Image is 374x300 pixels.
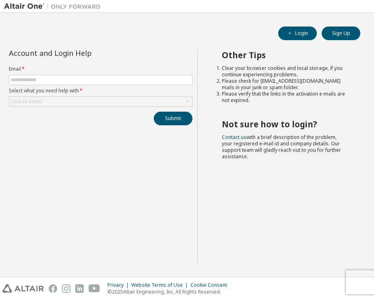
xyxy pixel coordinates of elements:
[2,284,44,293] img: altair_logo.svg
[4,2,105,10] img: Altair One
[222,134,246,141] a: Contact us
[131,282,190,288] div: Website Terms of Use
[89,284,100,293] img: youtube.svg
[9,97,192,106] div: Click to select
[75,284,84,293] img: linkedin.svg
[222,119,346,129] h2: Not sure how to login?
[11,98,42,105] div: Click to select
[9,66,192,72] label: Email
[222,134,341,160] span: with a brief description of the problem, your registered e-mail id and company details. Our suppo...
[9,88,192,94] label: Select what you need help with
[62,284,70,293] img: instagram.svg
[222,91,346,104] li: Please verify that the links in the activation e-mails are not expired.
[222,65,346,78] li: Clear your browser cookies and local storage, if you continue experiencing problems.
[322,27,360,40] button: Sign Up
[107,288,232,295] p: © 2025 Altair Engineering, Inc. All Rights Reserved.
[49,284,57,293] img: facebook.svg
[190,282,232,288] div: Cookie Consent
[154,112,192,125] button: Submit
[222,78,346,91] li: Please check for [EMAIL_ADDRESS][DOMAIN_NAME] mails in your junk or spam folder.
[222,50,346,60] h2: Other Tips
[107,282,131,288] div: Privacy
[278,27,317,40] button: Login
[9,50,156,56] div: Account and Login Help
